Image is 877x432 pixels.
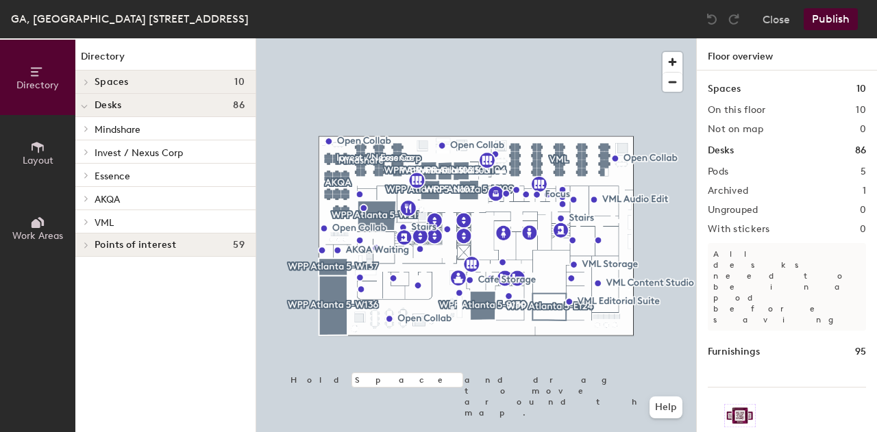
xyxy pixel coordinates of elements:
[233,240,245,251] span: 59
[16,79,59,91] span: Directory
[697,38,877,71] h1: Floor overview
[860,205,866,216] h2: 0
[95,240,176,251] span: Points of interest
[708,205,758,216] h2: Ungrouped
[763,8,790,30] button: Close
[11,10,249,27] div: GA, [GEOGRAPHIC_DATA] [STREET_ADDRESS]
[95,77,129,88] span: Spaces
[708,105,766,116] h2: On this floor
[855,143,866,158] h1: 86
[708,344,760,359] h1: Furnishings
[233,100,245,111] span: 86
[727,12,741,26] img: Redo
[650,396,682,418] button: Help
[708,224,770,235] h2: With stickers
[708,124,763,135] h2: Not on map
[863,186,866,196] h2: 1
[95,217,114,229] span: VML
[856,105,866,116] h2: 10
[705,12,719,26] img: Undo
[23,155,53,166] span: Layout
[12,230,63,242] span: Work Areas
[95,124,140,136] span: Mindshare
[856,81,866,97] h1: 10
[861,166,866,177] h2: 5
[708,166,728,177] h2: Pods
[708,143,734,158] h1: Desks
[75,49,256,71] h1: Directory
[234,77,245,88] span: 10
[708,186,748,196] h2: Archived
[708,81,741,97] h1: Spaces
[95,100,121,111] span: Desks
[804,8,858,30] button: Publish
[855,344,866,359] h1: 95
[860,124,866,135] h2: 0
[724,404,756,427] img: Sticker logo
[95,194,120,205] span: AKQA
[860,224,866,235] h2: 0
[95,147,183,159] span: Invest / Nexus Corp
[708,243,866,331] p: All desks need to be in a pod before saving
[95,170,130,182] span: Essence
